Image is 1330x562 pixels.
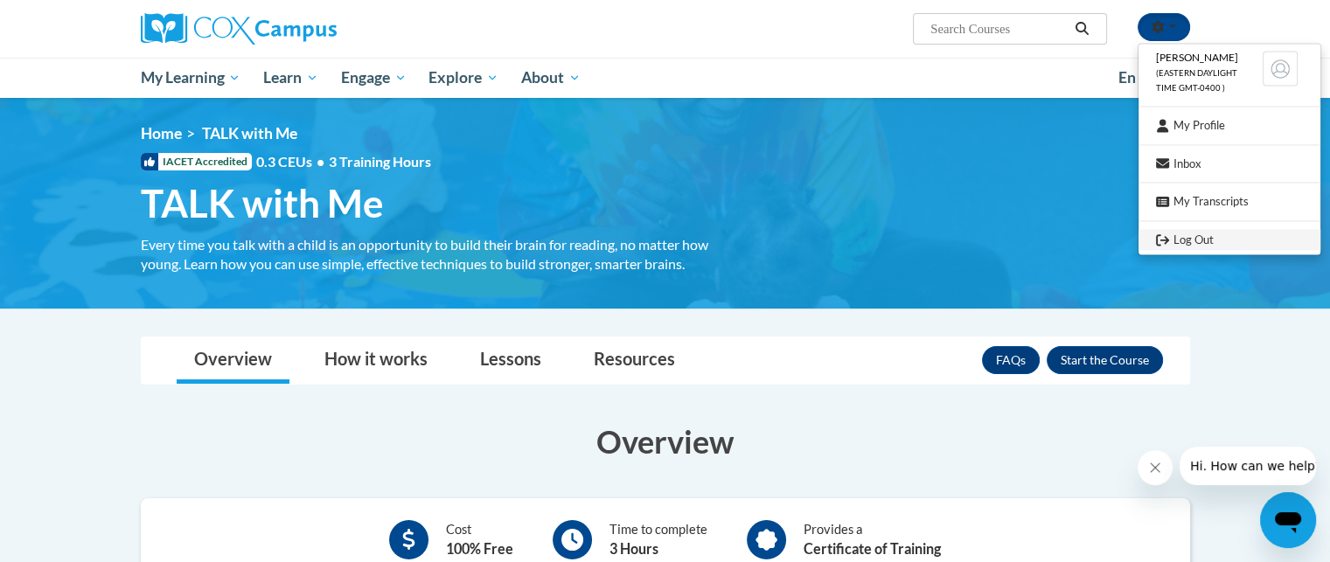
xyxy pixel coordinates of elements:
[1139,153,1320,175] a: Inbox
[804,540,941,557] b: Certificate of Training
[329,153,431,170] span: 3 Training Hours
[141,13,337,45] img: Cox Campus
[1263,51,1298,86] img: Learner Profile Avatar
[428,67,498,88] span: Explore
[129,58,253,98] a: My Learning
[1107,59,1203,96] a: En español
[202,124,297,142] span: TALK with Me
[115,58,1216,98] div: Main menu
[1139,114,1320,136] a: My Profile
[609,540,658,557] b: 3 Hours
[446,520,513,559] div: Cost
[1138,13,1190,41] button: Account Settings
[141,13,473,45] a: Cox Campus
[576,337,693,384] a: Resources
[307,337,445,384] a: How it works
[141,235,744,274] div: Every time you talk with a child is an opportunity to build their brain for reading, no matter ho...
[929,18,1069,39] input: Search Courses
[256,152,431,171] span: 0.3 CEUs
[609,520,707,559] div: Time to complete
[1047,346,1163,374] button: Enroll
[982,346,1040,374] a: FAQs
[1139,229,1320,251] a: Logout
[1156,51,1238,64] span: [PERSON_NAME]
[140,67,240,88] span: My Learning
[252,58,330,98] a: Learn
[341,67,407,88] span: Engage
[141,420,1190,463] h3: Overview
[141,180,384,226] span: TALK with Me
[1139,191,1320,213] a: My Transcripts
[10,12,142,26] span: Hi. How can we help?
[521,67,581,88] span: About
[510,58,592,98] a: About
[446,540,513,557] b: 100% Free
[1069,18,1095,39] button: Search
[1180,447,1316,485] iframe: Message from company
[1118,68,1192,87] span: En español
[330,58,418,98] a: Engage
[804,520,941,559] div: Provides a
[263,67,318,88] span: Learn
[177,337,289,384] a: Overview
[463,337,559,384] a: Lessons
[141,124,182,142] a: Home
[417,58,510,98] a: Explore
[1156,68,1237,93] span: (Eastern Daylight Time GMT-0400 )
[317,153,324,170] span: •
[1260,492,1316,548] iframe: Button to launch messaging window
[141,153,252,170] span: IACET Accredited
[1138,450,1173,485] iframe: Close message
